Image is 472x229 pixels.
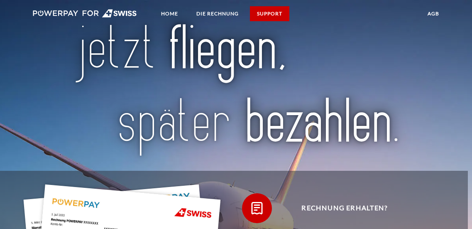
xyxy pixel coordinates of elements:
[189,6,246,21] a: DIE RECHNUNG
[242,193,436,223] button: Rechnung erhalten?
[253,193,436,223] span: Rechnung erhalten?
[154,6,185,21] a: Home
[248,199,267,218] img: qb_bill.svg
[421,6,446,21] a: agb
[250,6,289,21] a: SUPPORT
[33,9,137,17] img: logo-swiss-white.svg
[72,23,400,159] img: title-swiss_de.svg
[231,192,447,225] a: Rechnung erhalten?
